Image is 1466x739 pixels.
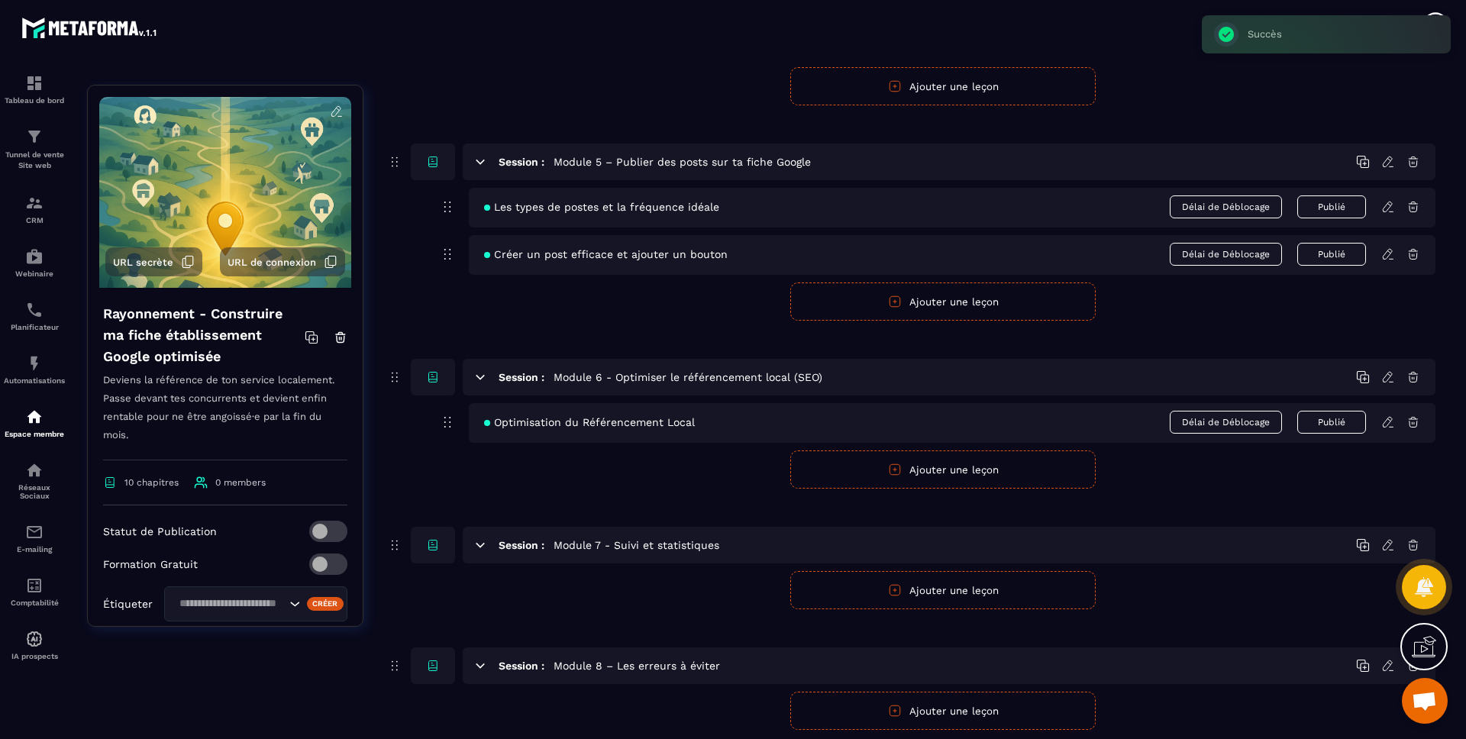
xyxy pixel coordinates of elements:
[4,323,65,331] p: Planificateur
[307,597,344,611] div: Créer
[124,477,179,488] span: 10 chapitres
[25,461,44,479] img: social-network
[4,652,65,660] p: IA prospects
[1297,243,1366,266] button: Publié
[499,539,544,551] h6: Session :
[4,545,65,553] p: E-mailing
[790,571,1096,609] button: Ajouter une leçon
[4,116,65,182] a: formationformationTunnel de vente Site web
[4,430,65,438] p: Espace membre
[499,156,544,168] h6: Session :
[4,396,65,450] a: automationsautomationsEspace membre
[554,369,822,385] h5: Module 6 - Optimiser le référencement local (SEO)
[790,450,1096,489] button: Ajouter une leçon
[499,660,544,672] h6: Session :
[4,289,65,343] a: schedulerschedulerPlanificateur
[1297,195,1366,218] button: Publié
[484,248,728,260] span: Créer un post efficace et ajouter un bouton
[99,97,351,288] img: background
[25,194,44,212] img: formation
[4,450,65,511] a: social-networksocial-networkRéseaux Sociaux
[4,216,65,224] p: CRM
[105,247,202,276] button: URL secrète
[790,67,1096,105] button: Ajouter une leçon
[4,565,65,618] a: accountantaccountantComptabilité
[25,354,44,373] img: automations
[4,483,65,500] p: Réseaux Sociaux
[25,127,44,146] img: formation
[790,692,1096,730] button: Ajouter une leçon
[25,408,44,426] img: automations
[103,598,153,610] p: Étiqueter
[4,96,65,105] p: Tableau de bord
[103,371,347,460] p: Deviens la référence de ton service localement. Passe devant tes concurrents et devient enfin ren...
[25,576,44,595] img: accountant
[1170,411,1282,434] span: Délai de Déblocage
[4,376,65,385] p: Automatisations
[499,371,544,383] h6: Session :
[1170,195,1282,218] span: Délai de Déblocage
[103,525,217,537] p: Statut de Publication
[174,595,286,612] input: Search for option
[1402,678,1448,724] div: Ouvrir le chat
[4,599,65,607] p: Comptabilité
[21,14,159,41] img: logo
[215,477,266,488] span: 0 members
[220,247,345,276] button: URL de connexion
[4,343,65,396] a: automationsautomationsAutomatisations
[790,282,1096,321] button: Ajouter une leçon
[4,236,65,289] a: automationsautomationsWebinaire
[25,301,44,319] img: scheduler
[25,523,44,541] img: email
[25,630,44,648] img: automations
[4,63,65,116] a: formationformationTableau de bord
[25,247,44,266] img: automations
[484,201,719,213] span: Les types de postes et la fréquence idéale
[554,537,719,553] h5: Module 7 - Suivi et statistiques
[103,303,305,367] h4: Rayonnement - Construire ma fiche établissement Google optimisée
[4,150,65,171] p: Tunnel de vente Site web
[164,586,347,621] div: Search for option
[4,511,65,565] a: emailemailE-mailing
[25,74,44,92] img: formation
[228,257,316,268] span: URL de connexion
[103,558,198,570] p: Formation Gratuit
[4,269,65,278] p: Webinaire
[113,257,173,268] span: URL secrète
[484,416,695,428] span: Optimisation du Référencement Local
[1170,243,1282,266] span: Délai de Déblocage
[554,154,811,169] h5: Module 5 – Publier des posts sur ta fiche Google
[1297,411,1366,434] button: Publié
[4,182,65,236] a: formationformationCRM
[554,658,720,673] h5: Module 8 – Les erreurs à éviter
